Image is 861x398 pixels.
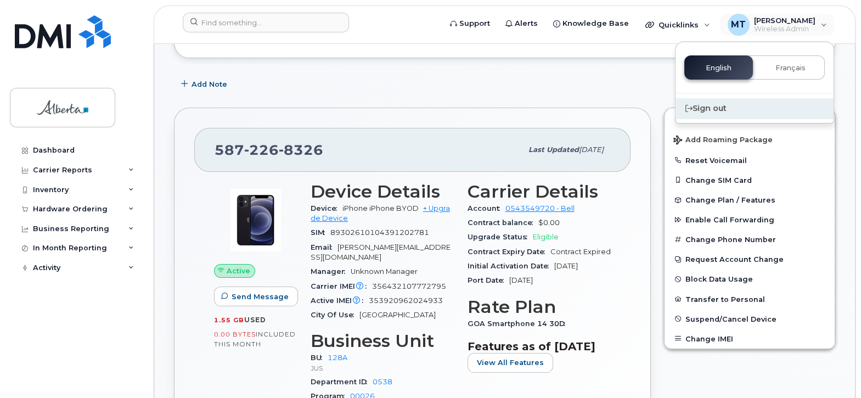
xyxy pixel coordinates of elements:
span: Last updated [528,145,579,154]
h3: Carrier Details [468,182,611,201]
span: 356432107772795 [372,282,446,290]
button: Transfer to Personal [665,289,835,309]
span: Send Message [232,292,289,302]
span: GOA Smartphone 14 30D [468,319,571,328]
span: Enable Call Forwarding [685,216,774,224]
button: Suspend/Cancel Device [665,309,835,329]
span: [DATE] [554,262,578,270]
span: Active [227,266,250,276]
img: image20231002-3703462-15mqxqi.jpeg [223,187,289,253]
button: View All Features [468,353,553,373]
span: Add Note [192,79,227,89]
button: Change Plan / Features [665,190,835,210]
button: Add Roaming Package [665,128,835,150]
input: Find something... [183,13,349,32]
span: Initial Activation Date [468,262,554,270]
span: Contract balance [468,218,538,227]
button: Send Message [214,287,298,306]
button: Change SIM Card [665,170,835,190]
span: Eligible [533,233,559,241]
span: 89302610104391202781 [330,228,429,237]
span: Add Roaming Package [673,136,773,146]
span: 226 [244,142,279,158]
span: Active IMEI [311,296,369,305]
span: Français [775,64,806,72]
span: SIM [311,228,330,237]
button: Request Account Change [665,249,835,269]
span: 587 [215,142,323,158]
span: Change Plan / Features [685,196,775,204]
a: 128A [328,354,347,362]
span: Upgrade Status [468,233,533,241]
a: Edit Device / Employee [665,108,835,128]
span: Manager [311,267,351,276]
span: Contract Expiry Date [468,248,550,256]
a: Knowledge Base [545,13,637,35]
button: Reset Voicemail [665,150,835,170]
button: Change Phone Number [665,229,835,249]
span: 353920962024933 [369,296,443,305]
h3: Rate Plan [468,297,611,317]
div: Sign out [676,98,834,119]
button: Add Note [174,75,237,94]
span: iPhone iPhone BYOD [342,204,419,212]
span: [PERSON_NAME] [754,16,815,25]
span: Device [311,204,342,212]
span: 8326 [279,142,323,158]
a: 0538 [373,378,392,386]
span: Unknown Manager [351,267,418,276]
span: included this month [214,330,296,348]
span: Port Date [468,276,509,284]
button: Enable Call Forwarding [665,210,835,229]
span: Contract Expired [550,248,611,256]
a: 0543549720 - Bell [505,204,575,212]
span: [PERSON_NAME][EMAIL_ADDRESS][DOMAIN_NAME] [311,243,451,261]
span: Carrier IMEI [311,282,372,290]
span: Account [468,204,505,212]
span: [GEOGRAPHIC_DATA] [359,311,436,319]
span: Quicklinks [659,20,699,29]
p: JUS [311,363,454,373]
span: 1.55 GB [214,316,244,324]
span: MT [731,18,746,31]
span: View All Features [477,357,544,368]
button: Block Data Usage [665,269,835,289]
span: Support [459,18,490,29]
span: BU [311,354,328,362]
span: $0.00 [538,218,560,227]
h3: Business Unit [311,331,454,351]
span: Wireless Admin [754,25,815,33]
span: [DATE] [579,145,604,154]
div: Miriam Tejera Soler [720,14,835,36]
span: 0.00 Bytes [214,330,256,338]
a: Alerts [498,13,545,35]
span: Alerts [515,18,538,29]
span: Knowledge Base [562,18,629,29]
button: Change IMEI [665,329,835,349]
h3: Features as of [DATE] [468,340,611,353]
h3: Device Details [311,182,454,201]
span: Email [311,243,337,251]
a: Support [442,13,498,35]
span: used [244,316,266,324]
span: Department ID [311,378,373,386]
span: Suspend/Cancel Device [685,315,776,323]
div: Quicklinks [638,14,718,36]
span: City Of Use [311,311,359,319]
span: [DATE] [509,276,533,284]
